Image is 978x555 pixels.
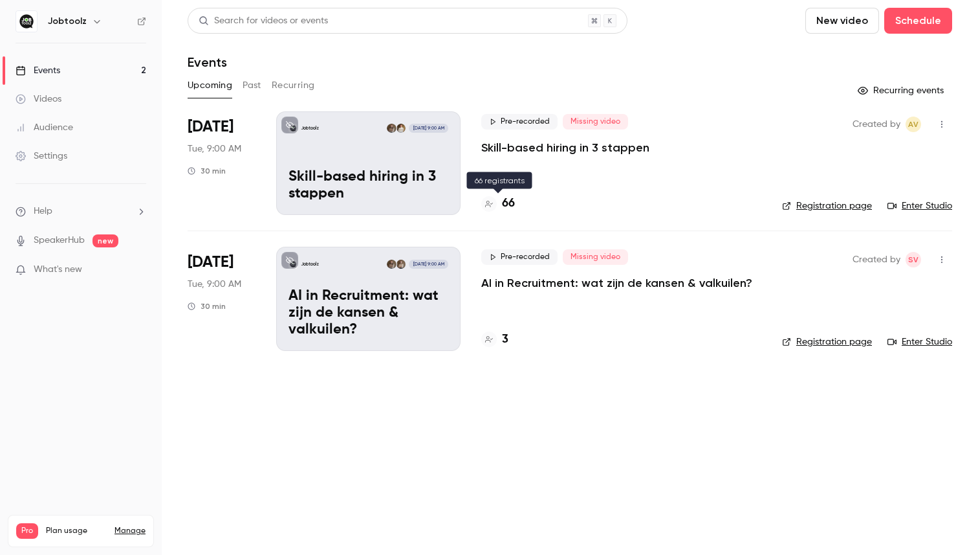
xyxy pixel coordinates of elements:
[114,526,146,536] a: Manage
[301,125,319,131] p: Jobtoolz
[782,199,872,212] a: Registration page
[188,117,234,137] span: [DATE]
[481,195,515,212] a: 66
[188,278,241,291] span: Tue, 9:00 AM
[188,75,232,96] button: Upcoming
[481,114,558,130] span: Pre-recorded
[276,247,461,350] a: AI in Recruitment: wat zijn de kansen & valkuilen?JobtoolzValentina RadatiukDavina Linclauw[DATE]...
[908,117,918,132] span: AV
[397,124,406,133] img: Arne Vanaelst
[409,124,448,133] span: [DATE] 9:00 AM
[272,75,315,96] button: Recurring
[502,195,515,212] h4: 66
[481,249,558,265] span: Pre-recorded
[34,234,85,247] a: SpeakerHub
[46,526,107,536] span: Plan usage
[481,140,649,155] a: Skill-based hiring in 3 stappen
[48,15,87,28] h6: Jobtoolz
[409,260,448,269] span: [DATE] 9:00 AM
[906,117,921,132] span: Arne Vanaelst
[853,252,900,267] span: Created by
[563,114,628,130] span: Missing video
[16,121,73,134] div: Audience
[852,80,952,101] button: Recurring events
[16,11,37,32] img: Jobtoolz
[16,150,67,163] div: Settings
[188,247,255,350] div: Nov 18 Tue, 9:00 AM (Europe/Brussels)
[387,260,396,269] img: Davina Linclauw
[188,54,227,70] h1: Events
[34,263,82,277] span: What's new
[906,252,921,267] span: Simon Vandamme
[288,288,448,338] p: AI in Recruitment: wat zijn de kansen & valkuilen?
[199,14,328,28] div: Search for videos or events
[16,205,146,218] li: help-dropdown-opener
[387,124,396,133] img: Davina Linclauw
[131,264,146,276] iframe: Noticeable Trigger
[188,252,234,273] span: [DATE]
[188,301,226,311] div: 30 min
[805,8,879,34] button: New video
[887,335,952,348] a: Enter Studio
[782,335,872,348] a: Registration page
[288,169,448,203] p: Skill-based hiring in 3 stappen
[276,111,461,215] a: Skill-based hiring in 3 stappenJobtoolzArne VanaelstDavina Linclauw[DATE] 9:00 AMSkill-based hiri...
[481,331,508,348] a: 3
[887,199,952,212] a: Enter Studio
[16,93,61,106] div: Videos
[243,75,261,96] button: Past
[92,234,118,247] span: new
[301,261,319,267] p: Jobtoolz
[397,260,406,269] img: Valentina Radatiuk
[908,252,918,267] span: SV
[884,8,952,34] button: Schedule
[16,64,60,77] div: Events
[853,117,900,132] span: Created by
[16,523,38,539] span: Pro
[188,166,226,176] div: 30 min
[34,205,52,218] span: Help
[502,331,508,348] h4: 3
[188,142,241,155] span: Tue, 9:00 AM
[481,275,752,291] a: AI in Recruitment: wat zijn de kansen & valkuilen?
[563,249,628,265] span: Missing video
[188,111,255,215] div: Oct 21 Tue, 9:00 AM (Europe/Brussels)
